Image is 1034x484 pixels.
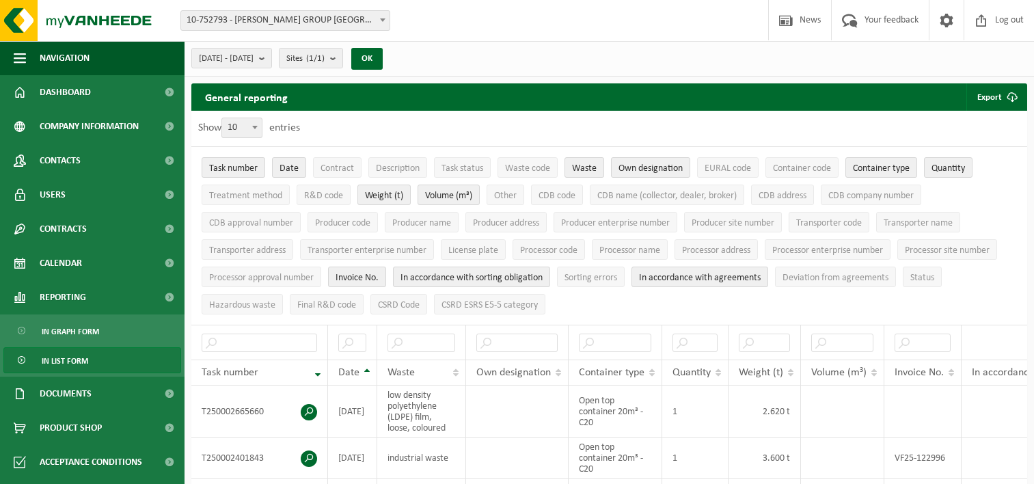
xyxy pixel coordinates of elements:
[729,438,801,479] td: 3.600 t
[531,185,583,205] button: CDB codeCDB code: Activate to sort
[498,157,558,178] button: Waste codeWaste code: Activate to sort
[579,367,644,378] span: Container type
[487,185,524,205] button: OtherOther: Activate to sort
[876,212,960,232] button: Transporter nameTransporter name: Activate to sort
[191,438,328,479] td: T250002401843
[592,239,668,260] button: Processor nameProcessor name: Activate to sort
[40,178,66,212] span: Users
[441,163,483,174] span: Task status
[297,185,351,205] button: R&D codeR&amp;D code: Activate to sort
[370,294,427,314] button: CSRD CodeCSRD Code: Activate to sort
[572,163,597,174] span: Waste
[897,239,997,260] button: Processor site numberProcessor site number: Activate to sort
[392,218,451,228] span: Producer name
[40,75,91,109] span: Dashboard
[222,118,262,137] span: 10
[202,367,258,378] span: Task number
[418,185,480,205] button: Volume (m³)Volume (m³): Activate to sort
[328,438,377,479] td: [DATE]
[684,212,782,232] button: Producer site numberProducer site number: Activate to sort
[202,239,293,260] button: Transporter addressTransporter address: Activate to sort
[662,386,729,438] td: 1
[705,163,751,174] span: EURAL code
[796,218,862,228] span: Transporter code
[368,157,427,178] button: DescriptionDescription: Activate to sort
[297,300,356,310] span: Final R&D code
[40,445,142,479] span: Acceptance conditions
[564,157,604,178] button: WasteWaste: Activate to sort
[425,191,472,201] span: Volume (m³)
[931,163,965,174] span: Quantity
[569,438,662,479] td: Open top container 20m³ - C20
[441,300,538,310] span: CSRD ESRS E5-5 category
[765,239,890,260] button: Processor enterprise numberProcessor enterprise number: Activate to sort
[42,348,88,374] span: In list form
[448,245,498,256] span: License plate
[202,267,321,287] button: Processor approval numberProcessor approval number: Activate to sort
[789,212,869,232] button: Transporter codeTransporter code: Activate to sort
[393,267,550,287] button: In accordance with sorting obligation : Activate to sort
[739,367,783,378] span: Weight (t)
[191,48,272,68] button: [DATE] - [DATE]
[40,411,102,445] span: Product Shop
[639,273,761,283] span: In accordance with agreements
[599,245,660,256] span: Processor name
[441,239,506,260] button: License plateLicense plate: Activate to sort
[40,280,86,314] span: Reporting
[202,157,265,178] button: Task numberTask number : Activate to remove sorting
[505,163,550,174] span: Waste code
[828,191,914,201] span: CDB company number
[321,163,354,174] span: Contract
[692,218,774,228] span: Producer site number
[221,118,262,138] span: 10
[42,319,99,345] span: In graph form
[209,245,286,256] span: Transporter address
[821,185,921,205] button: CDB company numberCDB company number: Activate to sort
[181,11,390,30] span: 10-752793 - LEMAHIEU GROUP NV - OOSTENDE
[520,245,577,256] span: Processor code
[729,386,801,438] td: 2.620 t
[494,191,517,201] span: Other
[554,212,677,232] button: Producer enterprise numberProducer enterprise number: Activate to sort
[513,239,585,260] button: Processor codeProcessor code: Activate to sort
[853,163,910,174] span: Container type
[434,294,545,314] button: CSRD ESRS E5-5 categoryCSRD ESRS E5-5 category: Activate to sort
[308,212,378,232] button: Producer codeProducer code: Activate to sort
[191,83,301,111] h2: General reporting
[377,386,466,438] td: low density polyethylene (LDPE) film, loose, coloured
[905,245,990,256] span: Processor site number
[590,185,744,205] button: CDB name (collector, dealer, broker)CDB name (collector, dealer, broker): Activate to sort
[473,218,539,228] span: Producer address
[845,157,917,178] button: Container typeContainer type: Activate to sort
[40,246,82,280] span: Calendar
[910,273,934,283] span: Status
[40,212,87,246] span: Contracts
[336,273,379,283] span: Invoice No.
[672,367,711,378] span: Quantity
[561,218,670,228] span: Producer enterprise number
[209,273,314,283] span: Processor approval number
[385,212,459,232] button: Producer nameProducer name: Activate to sort
[272,157,306,178] button: DateDate: Activate to sort
[3,347,181,373] a: In list form
[286,49,325,69] span: Sites
[400,273,543,283] span: In accordance with sorting obligation
[895,367,944,378] span: Invoice No.
[564,273,617,283] span: Sorting errors
[40,41,90,75] span: Navigation
[202,185,290,205] button: Treatment methodTreatment method: Activate to sort
[202,294,283,314] button: Hazardous waste : Activate to sort
[209,163,258,174] span: Task number
[631,267,768,287] button: In accordance with agreements : Activate to sort
[765,157,839,178] button: Container codeContainer code: Activate to sort
[697,157,759,178] button: EURAL codeEURAL code: Activate to sort
[618,163,683,174] span: Own designation
[884,218,953,228] span: Transporter name
[811,367,867,378] span: Volume (m³)
[357,185,411,205] button: Weight (t)Weight (t): Activate to sort
[40,377,92,411] span: Documents
[300,239,434,260] button: Transporter enterprise numberTransporter enterprise number: Activate to sort
[465,212,547,232] button: Producer addressProducer address: Activate to sort
[365,191,403,201] span: Weight (t)
[191,386,328,438] td: T250002665660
